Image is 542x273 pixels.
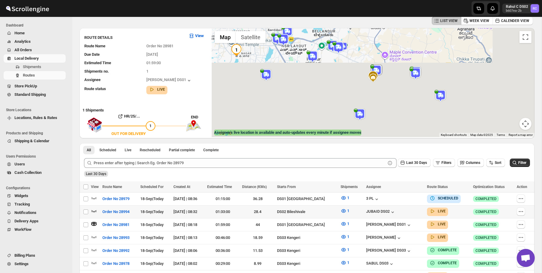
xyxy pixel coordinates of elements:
[347,221,349,226] span: 1
[441,161,451,165] span: Filters
[84,77,101,82] span: Assignee
[87,113,102,137] img: shop.svg
[4,192,66,200] button: Widgets
[4,200,66,209] button: Tracking
[84,69,109,74] span: Shipments no.
[207,185,232,189] span: Estimated Time
[146,77,192,83] button: [PERSON_NAME] DS01
[366,222,412,228] button: [PERSON_NAME] DS01
[83,146,95,154] button: All routes
[169,148,195,152] span: Partial complete
[230,44,242,56] div: 1
[6,108,68,112] span: Store Locations
[277,196,337,202] div: DS01 [GEOGRAPHIC_DATA]
[366,235,402,241] button: [PERSON_NAME]
[337,193,353,203] button: 1
[149,86,165,93] button: LIVE
[347,247,349,252] span: 1
[14,219,39,223] span: Delivery Apps
[4,37,66,46] button: Analytics
[398,158,431,167] button: Last 30 Days
[236,31,266,43] button: Show satellite imagery
[102,261,129,267] span: Order No 28978
[14,262,29,266] span: Settings
[140,196,164,201] span: 18-Sep | Today
[84,86,106,91] span: Route status
[4,225,66,234] button: WorkFlow
[4,137,66,145] button: Shipping & Calendar
[242,185,267,189] span: Distance (KMs)
[87,148,91,152] span: All
[429,234,446,240] button: LIVE
[433,158,455,167] button: Filters
[4,209,66,217] button: Notifications
[429,247,457,253] button: COMPLETE
[111,131,146,137] div: OUT FOR DELIVERY
[4,168,66,177] button: Cash Collection
[23,73,35,77] span: Routes
[475,196,497,201] span: COMPLETED
[277,261,337,267] div: DS03 Kengeri
[347,234,349,239] span: 1
[366,248,412,254] button: [PERSON_NAME] DS03
[140,261,164,266] span: 18-Sep | Today
[406,161,427,165] span: Last 30 Days
[124,114,140,118] b: HR/25/...
[186,120,201,132] img: trip_end.png
[466,161,480,165] span: Columns
[4,29,66,37] button: Home
[213,129,233,137] a: Open this area in Google Maps (opens a new window)
[14,56,39,61] span: Local Delivery
[438,261,457,265] b: COMPLETE
[366,196,380,202] button: 3 PL
[475,261,497,266] span: COMPLETED
[277,235,337,241] div: DS03 Kengeri
[140,235,164,240] span: 18-Sep | Today
[79,105,104,112] b: 1 Shipments
[99,233,133,243] button: Order No 28993
[517,249,535,267] div: Open chat
[432,17,461,25] button: LIST VIEW
[102,209,129,215] span: Order No 28994
[102,248,129,254] span: Order No 28992
[6,154,68,159] span: Users Permissions
[99,220,133,230] button: Order No 28981
[125,148,131,152] span: Live
[99,207,133,217] button: Order No 28994
[429,195,458,201] button: SCHEDULED
[146,44,173,48] span: Order No 28981
[242,261,273,267] div: 8.99
[337,219,353,229] button: 1
[506,9,528,13] p: b607ea-2b
[173,185,190,189] span: Created At
[347,260,349,265] span: 1
[366,209,396,215] button: JUBAID DS02
[440,18,458,23] span: LIST VIEW
[4,217,66,225] button: Delivery Apps
[207,235,238,241] div: 00:46:00
[438,209,446,213] b: LIVE
[84,61,111,65] span: Estimated Time
[533,7,537,11] text: RC
[518,161,526,165] span: Filter
[366,261,394,267] button: SABUL DS03
[6,131,68,136] span: Products and Shipping
[427,185,448,189] span: Route Status
[519,118,531,130] button: Map camera controls
[14,92,46,97] span: Standard Shipping
[497,133,505,136] a: Terms (opens in new tab)
[173,209,204,215] div: [DATE] | 08:32
[6,186,68,190] span: Configurations
[242,248,273,254] div: 11.53
[4,251,66,260] button: Billing Plans
[14,115,57,120] span: Locations, Rules & Rates
[214,130,361,136] label: Assignee's live location is available and auto-updates every minute if assignee moves
[337,245,353,255] button: 1
[99,148,116,152] span: Scheduled
[14,39,31,44] span: Analytics
[475,209,497,214] span: COMPLETED
[4,160,66,168] button: Users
